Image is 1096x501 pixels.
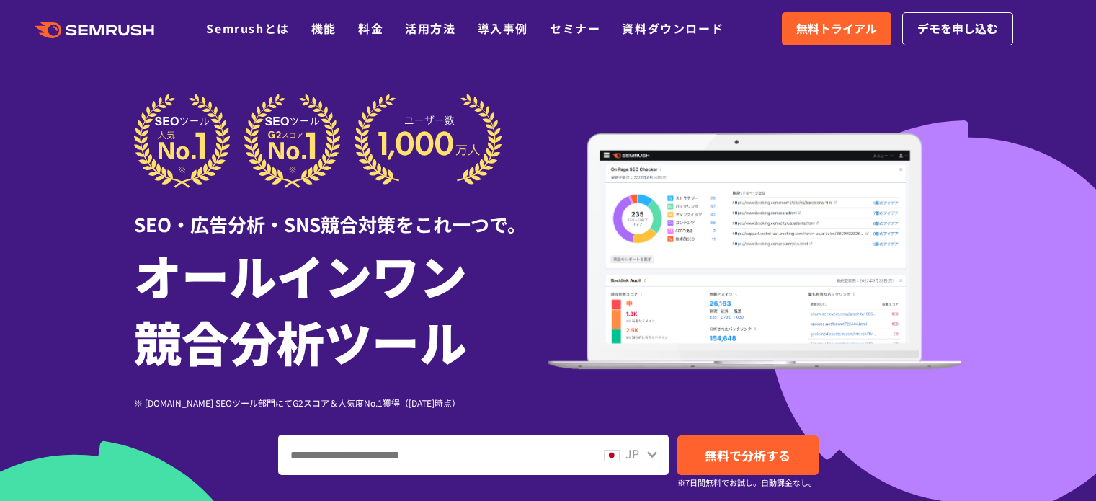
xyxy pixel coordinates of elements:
a: 資料ダウンロード [622,19,723,37]
a: Semrushとは [206,19,289,37]
input: ドメイン、キーワードまたはURLを入力してください [279,435,591,474]
small: ※7日間無料でお試し。自動課金なし。 [677,476,816,489]
a: 無料で分析する [677,435,819,475]
a: 機能 [311,19,337,37]
div: SEO・広告分析・SNS競合対策をこれ一つで。 [134,188,548,238]
a: デモを申し込む [902,12,1013,45]
div: ※ [DOMAIN_NAME] SEOツール部門にてG2スコア＆人気度No.1獲得（[DATE]時点） [134,396,548,409]
a: セミナー [550,19,600,37]
a: 無料トライアル [782,12,891,45]
a: 活用方法 [405,19,455,37]
span: 無料で分析する [705,446,790,464]
span: 無料トライアル [796,19,877,38]
a: 導入事例 [478,19,528,37]
h1: オールインワン 競合分析ツール [134,241,548,374]
a: 料金 [358,19,383,37]
span: デモを申し込む [917,19,998,38]
span: JP [625,445,639,462]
